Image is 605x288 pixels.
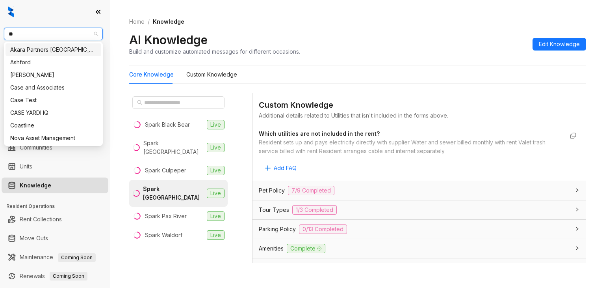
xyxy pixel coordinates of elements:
[20,178,51,193] a: Knowledge
[10,121,97,130] div: Coastline
[207,189,225,198] span: Live
[6,81,101,94] div: Case and Associates
[6,132,101,144] div: Nova Asset Management
[2,53,108,69] li: Leads
[2,159,108,174] li: Units
[2,140,108,155] li: Communities
[575,207,579,212] span: collapsed
[575,188,579,193] span: collapsed
[2,211,108,227] li: Rent Collections
[10,45,97,54] div: Akara Partners [GEOGRAPHIC_DATA]
[129,47,300,56] div: Build and customize automated messages for different occasions.
[2,178,108,193] li: Knowledge
[292,205,337,215] span: 1/3 Completed
[252,258,586,277] div: Rent Collections
[252,181,586,200] div: Pet Policy7/9 Completed
[207,230,225,240] span: Live
[274,164,297,172] span: Add FAQ
[20,159,32,174] a: Units
[259,99,579,111] div: Custom Knowledge
[145,231,182,239] div: Spark Waldorf
[6,119,101,132] div: Coastline
[145,212,187,221] div: Spark Pax River
[20,230,48,246] a: Move Outs
[6,56,101,69] div: Ashford
[20,268,87,284] a: RenewalsComing Soon
[252,200,586,219] div: Tour Types1/3 Completed
[2,249,108,265] li: Maintenance
[50,272,87,281] span: Coming Soon
[207,166,225,175] span: Live
[259,225,296,234] span: Parking Policy
[129,32,208,47] h2: AI Knowledge
[143,185,204,202] div: Spark [GEOGRAPHIC_DATA]
[259,111,579,120] div: Additional details related to Utilities that isn't included in the forms above.
[143,139,204,156] div: Spark [GEOGRAPHIC_DATA]
[6,43,101,56] div: Akara Partners Nashville
[575,226,579,231] span: collapsed
[128,17,146,26] a: Home
[259,130,380,137] strong: Which utilities are not included in the rent?
[207,143,225,152] span: Live
[207,120,225,129] span: Live
[259,162,303,174] button: Add FAQ
[288,186,334,195] span: 7/9 Completed
[533,38,586,50] button: Edit Knowledge
[10,108,97,117] div: CASE YARDI IQ
[153,18,184,25] span: Knowledge
[10,71,97,79] div: [PERSON_NAME]
[2,230,108,246] li: Move Outs
[6,203,110,210] h3: Resident Operations
[259,186,285,195] span: Pet Policy
[8,6,14,17] img: logo
[148,17,150,26] li: /
[145,166,186,175] div: Spark Culpeper
[137,100,143,105] span: search
[2,87,108,103] li: Leasing
[10,96,97,105] div: Case Test
[58,253,96,262] span: Coming Soon
[6,107,101,119] div: CASE YARDI IQ
[575,246,579,251] span: collapsed
[252,239,586,258] div: AmenitiesComplete
[287,244,325,253] span: Complete
[6,69,101,81] div: Carter Haston
[186,70,237,79] div: Custom Knowledge
[259,138,564,155] div: Resident sets up and pays electricity directly with supplier Water and sewer billed monthly with ...
[10,134,97,142] div: Nova Asset Management
[2,268,108,284] li: Renewals
[207,211,225,221] span: Live
[259,206,289,214] span: Tour Types
[145,120,190,129] div: Spark Black Bear
[20,211,62,227] a: Rent Collections
[539,40,580,49] span: Edit Knowledge
[10,58,97,67] div: Ashford
[10,83,97,92] div: Case and Associates
[6,94,101,107] div: Case Test
[259,244,284,253] span: Amenities
[299,224,347,234] span: 0/13 Completed
[129,70,174,79] div: Core Knowledge
[20,140,52,155] a: Communities
[2,106,108,122] li: Collections
[252,220,586,239] div: Parking Policy0/13 Completed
